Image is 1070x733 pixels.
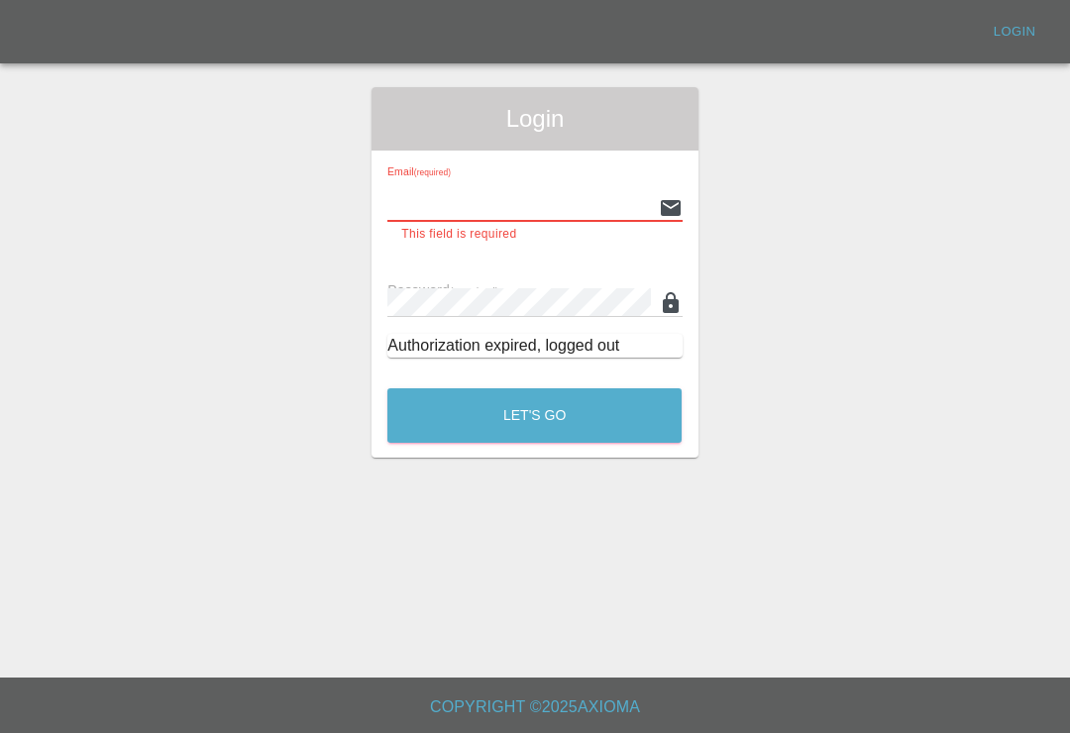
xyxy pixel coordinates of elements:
a: Login [983,17,1046,48]
span: Email [387,165,451,177]
h6: Copyright © 2025 Axioma [16,693,1054,721]
div: Authorization expired, logged out [387,334,682,358]
span: Password [387,282,498,298]
span: Login [387,103,682,135]
button: Let's Go [387,388,682,443]
p: This field is required [401,225,668,245]
small: (required) [414,168,451,177]
small: (required) [450,285,499,297]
